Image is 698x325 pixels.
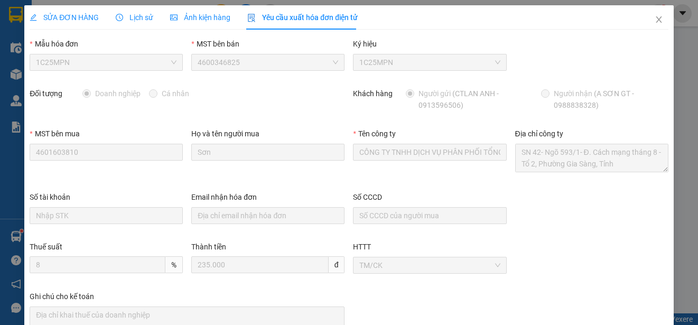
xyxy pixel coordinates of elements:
[170,14,178,21] span: picture
[353,243,371,251] label: HTTT
[30,243,62,251] label: Thuế suất
[30,256,165,273] input: Thuế suất
[198,54,338,70] span: 4600346825
[116,13,153,22] span: Lịch sử
[165,256,183,273] span: %
[170,13,230,22] span: Ảnh kiện hàng
[353,89,393,98] label: Khách hàng
[30,207,183,224] input: Số tài khoản
[550,88,664,111] span: Người nhận
[554,89,634,109] span: (A SƠN GT - 0988838328)
[30,292,94,301] label: Ghi chú cho kế toán
[247,13,358,22] span: Yêu cầu xuất hóa đơn điện tử
[414,88,528,111] span: Người gửi
[191,144,345,161] input: Họ và tên người mua
[157,88,193,99] span: Cá nhân
[353,193,382,201] label: Số CCCD
[30,193,70,201] label: Số tài khoản
[30,40,78,48] label: Mẫu hóa đơn
[644,5,674,35] button: Close
[30,13,99,22] span: SỬA ĐƠN HÀNG
[191,129,259,138] label: Họ và tên người mua
[329,256,345,273] span: đ
[36,54,176,70] span: 1C25MPN
[247,14,256,22] img: icon
[191,193,257,201] label: Email nhận hóa đơn
[30,144,183,161] input: MST bên mua
[353,144,506,161] input: Tên công ty
[30,14,37,21] span: edit
[353,40,377,48] label: Ký hiệu
[116,14,123,21] span: clock-circle
[353,129,395,138] label: Tên công ty
[418,89,499,109] span: (CTLAN ANH - 0913596506)
[30,89,62,98] label: Đối tượng
[91,88,145,99] span: Doanh nghiệp
[359,257,500,273] span: TM/CK
[191,207,345,224] input: Email nhận hóa đơn
[191,243,226,251] label: Thành tiền
[515,129,563,138] label: Địa chỉ công ty
[30,129,79,138] label: MST bên mua
[191,40,239,48] label: MST bên bán
[359,54,500,70] span: 1C25MPN
[655,15,663,24] span: close
[353,207,506,224] input: Số CCCD
[515,144,668,172] textarea: Địa chỉ công ty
